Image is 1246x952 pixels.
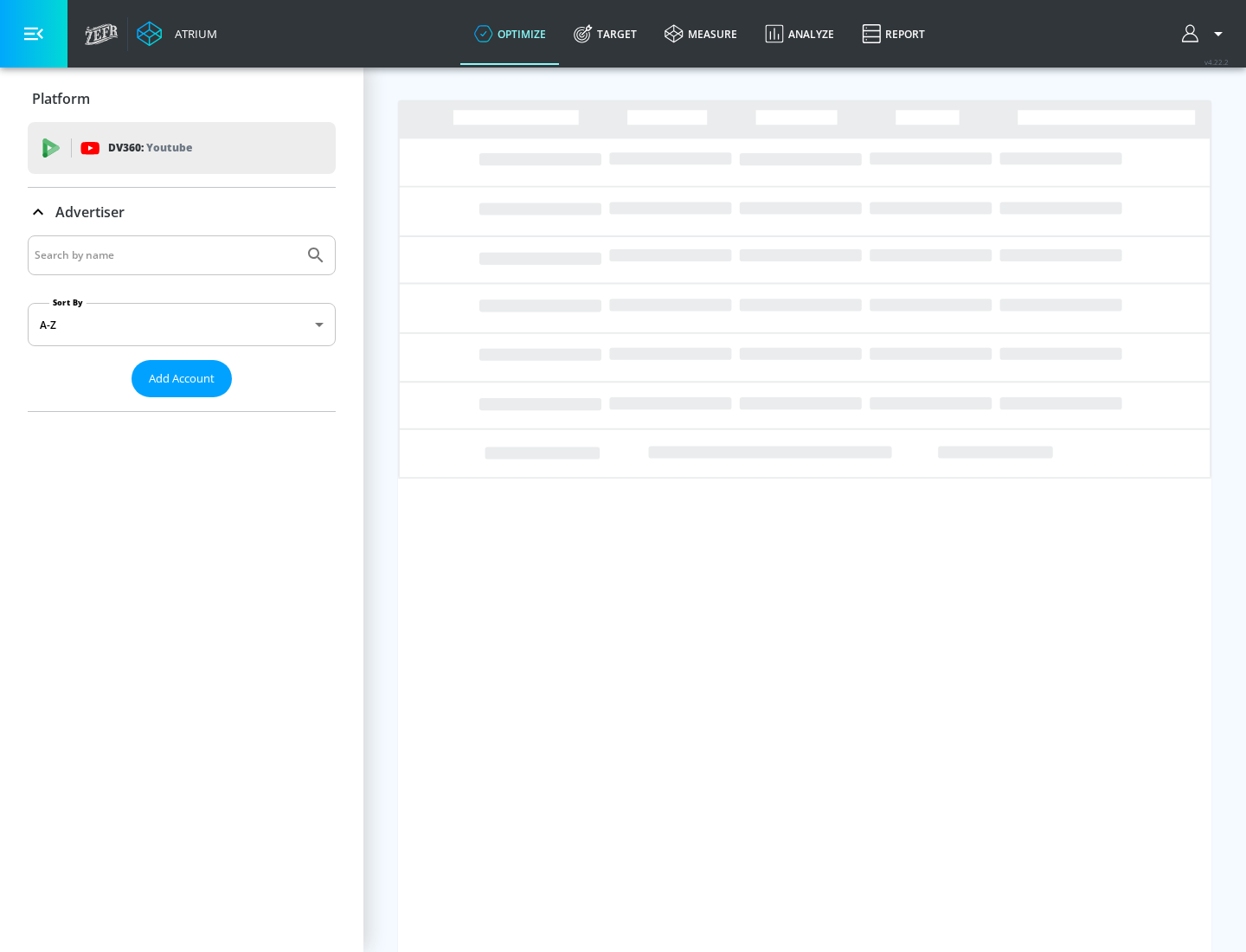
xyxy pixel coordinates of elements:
div: A-Z [28,303,336,346]
a: Report [848,3,939,65]
button: Add Account [132,360,232,397]
div: Advertiser [28,235,336,411]
div: Advertiser [28,188,336,236]
a: Atrium [137,21,217,47]
input: Search by name [35,244,297,267]
nav: list of Advertiser [28,397,336,411]
a: measure [651,3,751,65]
a: optimize [460,3,560,65]
p: Advertiser [55,203,125,222]
a: Target [560,3,651,65]
label: Sort By [49,297,87,308]
div: Atrium [168,26,217,42]
a: Analyze [751,3,848,65]
div: Platform [28,74,336,123]
span: v 4.22.2 [1204,57,1229,67]
p: Platform [32,89,90,108]
div: DV360: Youtube [28,122,336,174]
span: Add Account [149,369,215,389]
p: DV360: [108,138,192,158]
p: Youtube [146,138,192,157]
